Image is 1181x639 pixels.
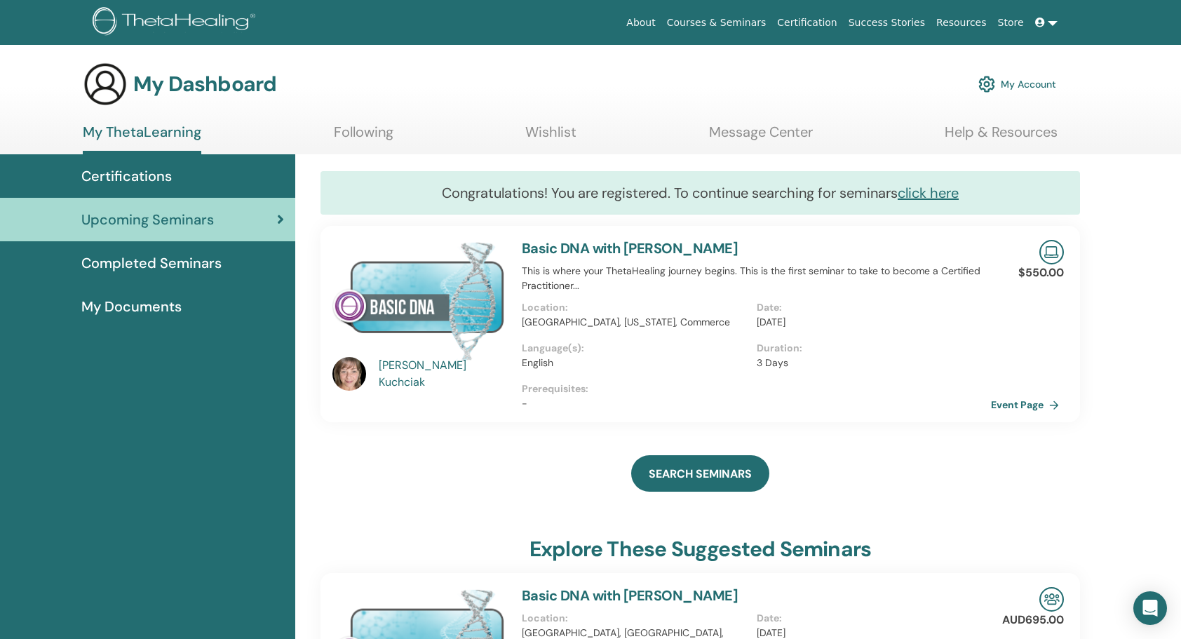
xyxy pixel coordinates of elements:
[81,209,214,230] span: Upcoming Seminars
[379,357,508,391] a: [PERSON_NAME] Kuchciak
[992,10,1030,36] a: Store
[522,586,738,605] a: Basic DNA with [PERSON_NAME]
[522,315,748,330] p: [GEOGRAPHIC_DATA], [US_STATE], Commerce
[1133,591,1167,625] div: Open Intercom Messenger
[757,315,983,330] p: [DATE]
[978,72,995,96] img: cog.svg
[81,166,172,187] span: Certifications
[771,10,842,36] a: Certification
[81,296,182,317] span: My Documents
[991,394,1065,415] a: Event Page
[709,123,813,151] a: Message Center
[1039,587,1064,612] img: In-Person Seminar
[522,356,748,370] p: English
[525,123,576,151] a: Wishlist
[1039,240,1064,264] img: Live Online Seminar
[757,356,983,370] p: 3 Days
[81,253,222,274] span: Completed Seminars
[529,537,871,562] h3: explore these suggested seminars
[522,611,748,626] p: Location :
[332,240,505,361] img: Basic DNA
[978,69,1056,100] a: My Account
[522,264,991,293] p: This is where your ThetaHealing journey begins. This is the first seminar to take to become a Cer...
[757,341,983,356] p: Duration :
[621,10,661,36] a: About
[1002,612,1064,628] p: AUD695.00
[83,123,201,154] a: My ThetaLearning
[320,171,1080,215] div: Congratulations! You are registered. To continue searching for seminars
[757,611,983,626] p: Date :
[757,300,983,315] p: Date :
[661,10,772,36] a: Courses & Seminars
[133,72,276,97] h3: My Dashboard
[522,300,748,315] p: Location :
[649,466,752,481] span: SEARCH SEMINARS
[945,123,1058,151] a: Help & Resources
[843,10,931,36] a: Success Stories
[631,455,769,492] a: SEARCH SEMINARS
[522,341,748,356] p: Language(s) :
[522,239,738,257] a: Basic DNA with [PERSON_NAME]
[83,62,128,107] img: generic-user-icon.jpg
[332,357,366,391] img: default.jpg
[931,10,992,36] a: Resources
[93,7,260,39] img: logo.png
[522,396,991,411] p: -
[334,123,393,151] a: Following
[898,184,959,202] a: click here
[522,382,991,396] p: Prerequisites :
[1018,264,1064,281] p: $550.00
